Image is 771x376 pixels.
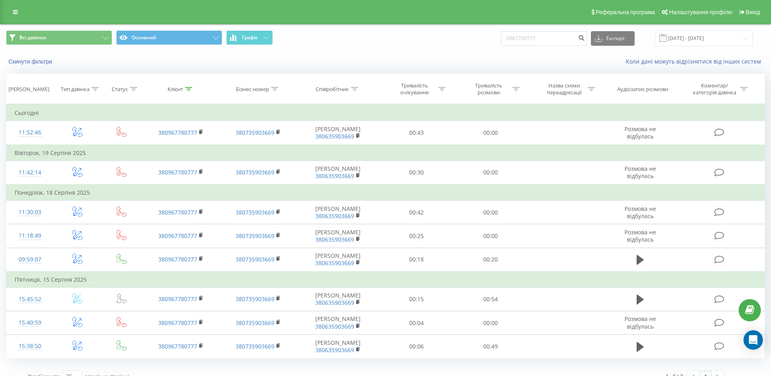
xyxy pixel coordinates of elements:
[380,161,454,185] td: 00:30
[242,35,258,40] span: Графік
[158,319,197,327] a: 380967780777
[158,129,197,136] a: 380967780777
[380,311,454,335] td: 00:04
[236,168,274,176] a: 380735903669
[116,30,222,45] button: Основний
[226,30,273,45] button: Графік
[617,86,668,93] div: Аудіозапис розмови
[380,287,454,311] td: 00:15
[8,86,49,93] div: [PERSON_NAME]
[626,57,765,65] a: Коли дані можуть відрізнятися вiд інших систем
[315,132,354,140] a: 380635903669
[158,295,197,303] a: 380967780777
[6,272,765,288] td: П’ятниця, 15 Серпня 2025
[15,165,46,181] div: 11:42:14
[236,319,274,327] a: 380735903669
[15,291,46,307] div: 15:45:52
[315,236,354,243] a: 380635903669
[380,224,454,248] td: 00:25
[542,82,586,96] div: Назва схеми переадресації
[624,315,656,330] span: Розмова не відбулась
[158,208,197,216] a: 380967780777
[315,299,354,306] a: 380635903669
[315,212,354,220] a: 380635903669
[297,121,380,145] td: [PERSON_NAME]
[467,82,510,96] div: Тривалість розмови
[393,82,436,96] div: Тривалість очікування
[297,335,380,358] td: [PERSON_NAME]
[380,248,454,272] td: 00:18
[236,295,274,303] a: 380735903669
[454,311,528,335] td: 00:00
[6,185,765,201] td: Понеділок, 18 Серпня 2025
[380,121,454,145] td: 00:43
[236,129,274,136] a: 380735903669
[158,232,197,240] a: 380967780777
[236,208,274,216] a: 380735903669
[315,346,354,354] a: 380635903669
[15,338,46,354] div: 15:38:50
[297,224,380,248] td: [PERSON_NAME]
[158,255,197,263] a: 380967780777
[624,125,656,140] span: Розмова не відбулась
[15,252,46,268] div: 09:59:07
[6,30,112,45] button: Всі дзвінки
[691,82,738,96] div: Коментар/категорія дзвінка
[15,228,46,244] div: 11:18:49
[158,168,197,176] a: 380967780777
[591,31,635,46] button: Експорт
[454,248,528,272] td: 00:20
[297,161,380,185] td: [PERSON_NAME]
[380,335,454,358] td: 00:06
[316,86,349,93] div: Співробітник
[746,9,760,15] span: Вихід
[669,9,732,15] span: Налаштування профілю
[624,205,656,220] span: Розмова не відбулась
[19,34,46,41] span: Всі дзвінки
[624,165,656,180] span: Розмова не відбулась
[168,86,183,93] div: Клієнт
[6,58,56,65] button: Скинути фільтри
[315,323,354,330] a: 380635903669
[297,287,380,311] td: [PERSON_NAME]
[501,31,587,46] input: Пошук за номером
[315,172,354,180] a: 380635903669
[454,335,528,358] td: 00:49
[112,86,128,93] div: Статус
[380,201,454,224] td: 00:42
[454,224,528,248] td: 00:00
[158,342,197,350] a: 380967780777
[297,248,380,272] td: [PERSON_NAME]
[454,121,528,145] td: 00:00
[61,86,89,93] div: Тип дзвінка
[236,86,269,93] div: Бізнес номер
[15,204,46,220] div: 11:30:03
[743,330,763,350] div: Open Intercom Messenger
[236,232,274,240] a: 380735903669
[297,311,380,335] td: [PERSON_NAME]
[6,105,765,121] td: Сьогодні
[315,259,354,267] a: 380635903669
[596,9,655,15] span: Реферальна програма
[6,145,765,161] td: Вівторок, 19 Серпня 2025
[297,201,380,224] td: [PERSON_NAME]
[624,228,656,243] span: Розмова не відбулась
[236,342,274,350] a: 380735903669
[15,125,46,140] div: 11:52:46
[454,161,528,185] td: 00:00
[15,315,46,331] div: 15:40:59
[454,201,528,224] td: 00:00
[236,255,274,263] a: 380735903669
[454,287,528,311] td: 00:54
